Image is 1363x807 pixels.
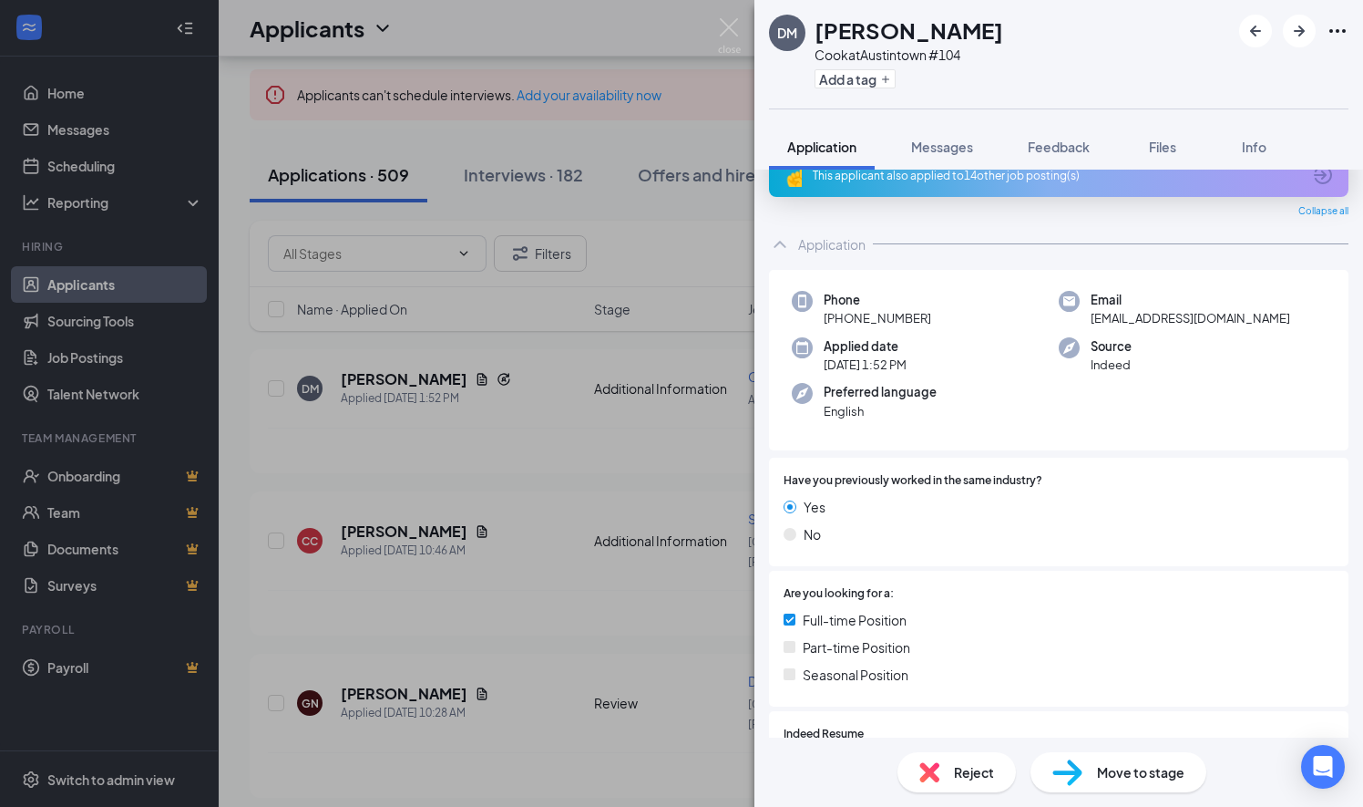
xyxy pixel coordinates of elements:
span: Indeed Resume [784,726,864,743]
span: Move to stage [1097,762,1184,782]
span: Full-time Position [803,610,907,630]
div: Cook at Austintown #104 [815,46,1003,64]
span: Are you looking for a: [784,585,894,603]
span: Yes [804,497,825,517]
svg: ChevronUp [769,233,791,255]
span: Seasonal Position [803,665,908,685]
button: PlusAdd a tag [815,69,896,88]
span: [DATE] 1:52 PM [824,356,907,374]
svg: ArrowLeftNew [1245,20,1266,42]
span: Feedback [1028,139,1090,155]
button: ArrowRight [1283,15,1316,47]
span: [EMAIL_ADDRESS][DOMAIN_NAME] [1091,309,1290,327]
span: Part-time Position [803,637,910,657]
span: Preferred language [824,383,937,401]
span: Reject [954,762,994,782]
span: Indeed [1091,356,1132,374]
svg: Ellipses [1327,20,1348,42]
span: Email [1091,291,1290,309]
span: Collapse all [1298,204,1348,219]
button: ArrowLeftNew [1239,15,1272,47]
span: Application [787,139,856,155]
svg: Plus [880,74,891,85]
div: Open Intercom Messenger [1301,745,1345,789]
div: DM [777,24,797,42]
h1: [PERSON_NAME] [815,15,1003,46]
span: [PHONE_NUMBER] [824,309,931,327]
svg: ArrowCircle [1312,164,1334,186]
div: This applicant also applied to 14 other job posting(s) [813,168,1301,183]
span: Messages [911,139,973,155]
span: Have you previously worked in the same industry? [784,472,1042,490]
div: Application [798,235,866,253]
span: English [824,402,937,420]
span: No [804,524,821,544]
span: Files [1149,139,1176,155]
span: Phone [824,291,931,309]
span: Source [1091,337,1132,356]
svg: ArrowRight [1288,20,1310,42]
span: Info [1242,139,1266,155]
span: Applied date [824,337,907,356]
